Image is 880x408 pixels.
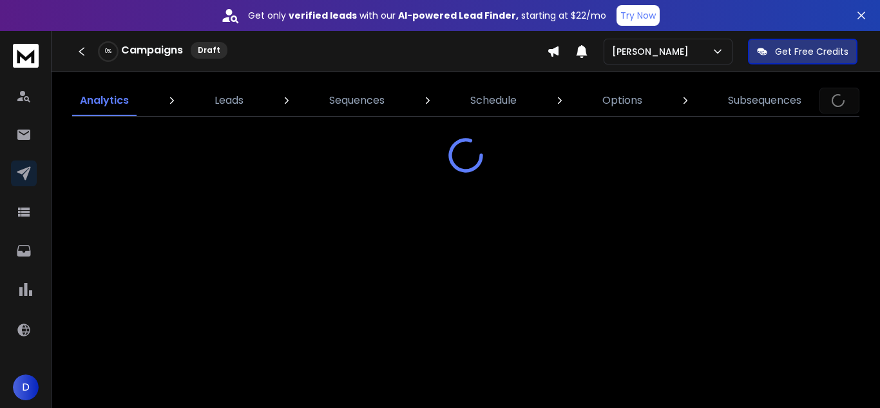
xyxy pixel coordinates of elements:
p: Schedule [470,93,517,108]
p: Get Free Credits [775,45,848,58]
a: Schedule [463,85,524,116]
p: 0 % [105,48,111,55]
button: Try Now [617,5,660,26]
h1: Campaigns [121,43,183,58]
p: Analytics [80,93,129,108]
a: Sequences [321,85,392,116]
div: Draft [191,42,227,59]
p: [PERSON_NAME] [612,45,694,58]
p: Subsequences [728,93,801,108]
a: Subsequences [720,85,809,116]
a: Leads [207,85,251,116]
button: D [13,374,39,400]
p: Options [602,93,642,108]
strong: verified leads [289,9,357,22]
p: Try Now [620,9,656,22]
p: Sequences [329,93,385,108]
a: Analytics [72,85,137,116]
a: Options [595,85,650,116]
strong: AI-powered Lead Finder, [398,9,519,22]
img: logo [13,44,39,68]
p: Leads [215,93,244,108]
button: Get Free Credits [748,39,857,64]
p: Get only with our starting at $22/mo [248,9,606,22]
